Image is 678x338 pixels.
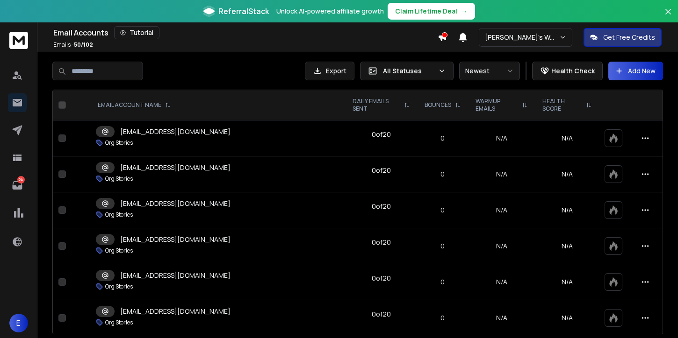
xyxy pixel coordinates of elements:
div: 0 of 20 [372,130,391,139]
button: Export [305,62,354,80]
p: DAILY EMAILS SENT [353,98,400,113]
p: [EMAIL_ADDRESS][DOMAIN_NAME] [120,163,231,172]
td: N/A [468,300,535,336]
p: 0 [423,241,462,251]
p: [EMAIL_ADDRESS][DOMAIN_NAME] [120,235,231,244]
p: Unlock AI-powered affiliate growth [276,7,384,16]
p: [EMAIL_ADDRESS][DOMAIN_NAME] [120,271,231,280]
button: Claim Lifetime Deal→ [388,3,475,20]
p: [PERSON_NAME]'s Workspace [485,33,559,42]
div: 0 of 20 [372,202,391,211]
button: Close banner [662,6,674,28]
p: N/A [541,241,593,251]
p: 0 [423,205,462,215]
p: BOUNCES [425,101,451,109]
p: [EMAIL_ADDRESS][DOMAIN_NAME] [120,127,231,136]
div: 0 of 20 [372,166,391,175]
span: → [461,7,468,16]
span: ReferralStack [218,6,269,17]
span: 50 / 102 [74,41,93,49]
p: Get Free Credits [603,33,655,42]
button: E [9,314,28,332]
button: Get Free Credits [584,28,662,47]
p: 0 [423,277,462,287]
div: 0 of 20 [372,310,391,319]
td: N/A [468,264,535,300]
td: N/A [468,228,535,264]
p: [EMAIL_ADDRESS][DOMAIN_NAME] [120,199,231,208]
p: 24 [17,176,25,183]
td: N/A [468,120,535,156]
p: N/A [541,313,593,323]
p: Org Stories [105,139,133,147]
p: Health Check [551,66,595,76]
button: Add New [608,62,663,80]
td: N/A [468,156,535,192]
p: N/A [541,134,593,143]
button: Tutorial [114,26,159,39]
p: Org Stories [105,319,133,326]
p: HEALTH SCORE [542,98,582,113]
p: [EMAIL_ADDRESS][DOMAIN_NAME] [120,307,231,316]
button: Health Check [532,62,603,80]
p: All Statuses [383,66,434,76]
p: 0 [423,134,462,143]
div: 0 of 20 [372,238,391,247]
p: 0 [423,169,462,179]
p: N/A [541,277,593,287]
p: 0 [423,313,462,323]
p: Org Stories [105,283,133,290]
p: Org Stories [105,175,133,183]
p: Emails : [53,41,93,49]
div: Email Accounts [53,26,438,39]
td: N/A [468,192,535,228]
p: N/A [541,205,593,215]
button: Newest [459,62,520,80]
p: Org Stories [105,211,133,218]
p: N/A [541,169,593,179]
div: EMAIL ACCOUNT NAME [98,101,171,109]
p: WARMUP EMAILS [476,98,518,113]
div: 0 of 20 [372,274,391,283]
p: Org Stories [105,247,133,254]
a: 24 [8,176,27,195]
